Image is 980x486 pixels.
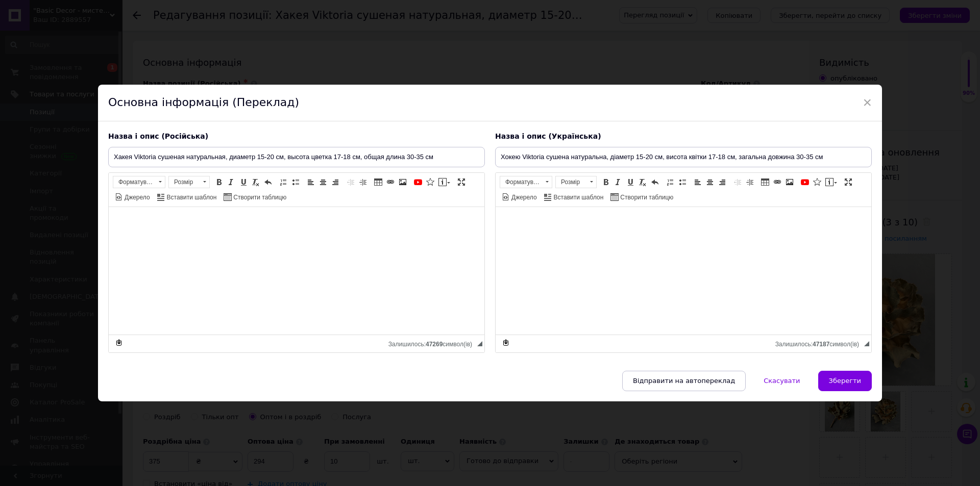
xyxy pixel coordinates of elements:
a: Зменшити відступ [732,176,743,188]
span: 47187 [813,341,829,348]
a: Зробити резервну копію зараз [500,337,511,348]
a: Максимізувати [456,176,467,188]
a: Вставити/Редагувати посилання (Ctrl+L) [385,176,396,188]
a: Збільшити відступ [744,176,755,188]
span: Вставити шаблон [165,193,217,202]
p: натуральная [10,79,645,90]
span: Назва і опис (Російська) [108,132,208,140]
a: По правому краю [717,176,728,188]
a: Форматування [500,176,552,188]
div: Кiлькiсть символiв [775,338,864,348]
a: Зменшити відступ [345,176,356,188]
button: Скасувати [753,371,811,391]
a: Джерело [500,191,538,202]
a: Вставити шаблон [156,191,218,202]
a: Повернути (Ctrl+Z) [649,176,660,188]
span: Зберегти [829,377,861,385]
a: Жирний (Ctrl+B) [213,176,225,188]
a: Розмір [555,176,597,188]
span: Вставити шаблон [552,193,604,202]
span: Розмір [169,176,200,188]
a: Додати відео з YouTube [799,176,811,188]
a: Форматування [113,176,165,188]
p: диаметр 15-20 см [10,96,645,107]
a: Вставити повідомлення [824,176,839,188]
a: Максимізувати [843,176,854,188]
button: Зберегти [818,371,872,391]
button: Відправити на автопереклад [622,371,746,391]
span: Хакея Viktoria сушеная натуральная, диаметр 15-20 см, высота цветка 17-18 см, общая длина 30-35 см [75,27,580,38]
a: Зображення [784,176,795,188]
a: Курсив (Ctrl+I) [612,176,624,188]
a: Вставити іконку [425,176,436,188]
span: Створити таблицю [619,193,673,202]
a: Вставити шаблон [543,191,605,202]
div: Основна інформація (Переклад) [98,85,882,121]
a: Підкреслений (Ctrl+U) [625,176,636,188]
a: Створити таблицю [609,191,675,202]
span: Потягніть для зміни розмірів [864,341,869,346]
a: Підкреслений (Ctrl+U) [238,176,249,188]
span: × [863,94,872,111]
a: По лівому краю [305,176,316,188]
span: Скасувати [764,377,800,385]
a: Зробити резервну копію зараз [113,337,125,348]
a: Збільшити відступ [357,176,369,188]
span: Потягніть для зміни розмірів [477,341,482,346]
span: Створити таблицю [232,193,286,202]
a: Вставити повідомлення [437,176,452,188]
span: Форматування [113,176,155,188]
a: Зображення [397,176,408,188]
a: Таблиця [759,176,771,188]
span: Джерело [123,193,150,202]
p: высота цветка 17-18 см [10,113,645,124]
a: Вставити іконку [812,176,823,188]
iframe: Редактор, 6E02F8C1-11D0-4F9E-B122-76A5E7BA4084 [496,207,871,335]
a: Створити таблицю [222,191,288,202]
span: Форматування [500,176,542,188]
span: Джерело [510,193,537,202]
iframe: Редактор, 1B7369EC-C510-42DE-8B39-7C2614BE2A05 [109,207,484,335]
a: Вставити/видалити нумерований список [665,176,676,188]
span: Відправити на автопереклад [633,377,735,385]
a: Вставити/видалити маркований список [677,176,688,188]
a: Повернути (Ctrl+Z) [262,176,274,188]
a: По центру [317,176,329,188]
a: Жирний (Ctrl+B) [600,176,611,188]
a: Таблиця [373,176,384,188]
a: Джерело [113,191,152,202]
span: Розмір [556,176,586,188]
a: Вставити/видалити нумерований список [278,176,289,188]
a: По центру [704,176,716,188]
span: 47269 [426,341,443,348]
a: Видалити форматування [637,176,648,188]
a: По лівому краю [692,176,703,188]
a: Додати відео з YouTube [412,176,424,188]
a: Вставити/видалити маркований список [290,176,301,188]
a: По правому краю [330,176,341,188]
a: Курсив (Ctrl+I) [226,176,237,188]
div: Кiлькiсть символiв [388,338,477,348]
a: Вставити/Редагувати посилання (Ctrl+L) [772,176,783,188]
a: Видалити форматування [250,176,261,188]
span: Назва і опис (Українська) [495,132,601,140]
a: Розмір [168,176,210,188]
p: Хакея сушенная [10,62,645,72]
